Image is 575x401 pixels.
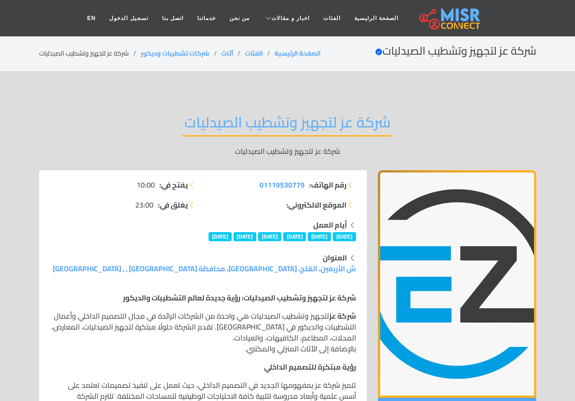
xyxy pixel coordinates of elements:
[209,232,232,241] span: [DATE]
[182,113,393,137] h2: شركة عز لتجهيز وتشطيب الصيدليات
[309,179,346,190] strong: رقم الهاتف:
[256,10,316,27] a: اخبار و مقالات
[313,218,347,232] strong: أيام العمل
[137,179,155,190] span: 10:00
[347,10,405,27] a: الصفحة الرئيسية
[50,310,356,354] p: لتجهيز وتشطيب الصيدليات هي واحدة من الشركات الرائدة في مجال التصميم الداخلي وأعمال التشطيبات والد...
[375,45,536,58] h2: شركة عز لتجهيز وتشطيب الصيدليات
[135,199,153,210] span: 23:00
[102,10,155,27] a: تسجيل الدخول
[245,47,263,59] a: الفئات
[329,309,356,323] strong: شركة عز
[260,179,305,190] a: 01119530779
[81,10,103,27] a: EN
[286,199,346,210] strong: الموقع الالكتروني:
[283,232,306,241] span: [DATE]
[141,47,209,59] a: شركات تشطيبات وديكور
[39,49,141,58] li: شركة عز لتجهيز وتشطيب الصيدليات
[221,47,233,59] a: أثاث
[159,179,188,190] strong: يفتح في:
[258,232,281,241] span: [DATE]
[234,232,257,241] span: [DATE]
[378,170,536,398] img: شركة عز لتجهيز وتشطيب الصيدليات
[271,14,310,22] span: اخبار و مقالات
[375,48,382,56] svg: Verified account
[323,251,347,264] strong: العنوان
[308,232,331,241] span: [DATE]
[419,7,480,30] img: main.misr_connect
[190,10,223,27] a: خدماتنا
[333,232,356,241] span: [DATE]
[260,178,305,192] span: 01119530779
[39,146,536,157] p: شركة عز لتجهيز وتشطيب الصيدليات
[158,199,188,210] strong: يغلق في:
[275,47,321,59] a: الصفحة الرئيسية
[155,10,190,27] a: اتصل بنا
[223,10,256,27] a: من نحن
[264,360,356,374] strong: رؤية مبتكرة للتصميم الداخلي
[123,291,356,305] strong: شركة عز لتجهيز وتشطيب الصيدليات: رؤية جديدة لعالم التشطيبات والديكور
[316,10,347,27] a: الفئات
[378,170,536,398] div: 1 / 1
[53,262,356,275] a: ش الأربعبن، القلج، [GEOGRAPHIC_DATA]، محافظة [GEOGRAPHIC_DATA] , , [GEOGRAPHIC_DATA]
